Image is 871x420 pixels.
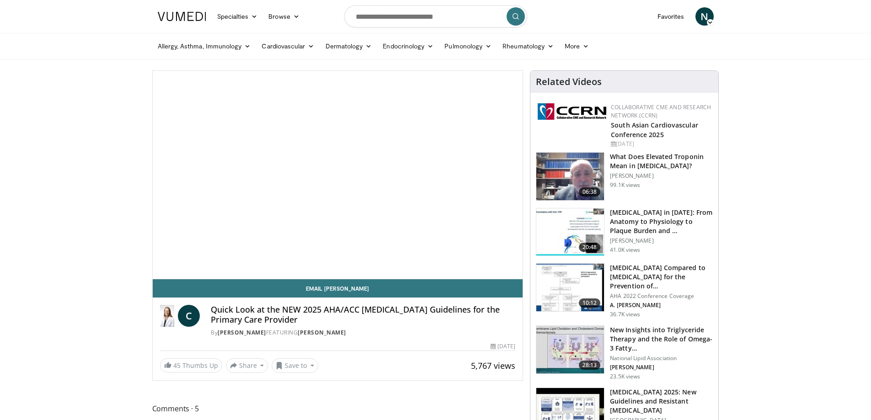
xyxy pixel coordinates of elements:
[610,172,713,180] p: [PERSON_NAME]
[160,358,222,372] a: 45 Thumbs Up
[610,263,713,291] h3: [MEDICAL_DATA] Compared to [MEDICAL_DATA] for the Prevention of…
[263,7,305,26] a: Browse
[536,208,604,256] img: 823da73b-7a00-425d-bb7f-45c8b03b10c3.150x105_q85_crop-smart_upscale.jpg
[272,358,318,373] button: Save to
[610,311,640,318] p: 36.7K views
[579,361,601,370] span: 28:13
[610,364,713,371] p: [PERSON_NAME]
[695,7,714,26] a: N
[439,37,497,55] a: Pulmonology
[610,181,640,189] p: 99.1K views
[173,361,181,370] span: 45
[610,355,713,362] p: National Lipid Association
[153,71,523,279] video-js: Video Player
[538,103,606,120] img: a04ee3ba-8487-4636-b0fb-5e8d268f3737.png.150x105_q85_autocrop_double_scale_upscale_version-0.2.png
[579,298,601,308] span: 10:12
[579,187,601,197] span: 06:38
[652,7,690,26] a: Favorites
[152,403,524,415] span: Comments 5
[377,37,439,55] a: Endocrinology
[211,305,515,324] h4: Quick Look at the NEW 2025 AHA/ACC [MEDICAL_DATA] Guidelines for the Primary Care Provider
[536,208,713,256] a: 20:48 [MEDICAL_DATA] in [DATE]: From Anatomy to Physiology to Plaque Burden and … [PERSON_NAME] 4...
[160,305,175,327] img: Dr. Catherine P. Benziger
[158,12,206,21] img: VuMedi Logo
[610,246,640,254] p: 41.0K views
[152,37,256,55] a: Allergy, Asthma, Immunology
[178,305,200,327] a: C
[559,37,594,55] a: More
[497,37,559,55] a: Rheumatology
[579,243,601,252] span: 20:48
[611,121,698,139] a: South Asian Cardiovascular Conference 2025
[153,279,523,298] a: Email [PERSON_NAME]
[218,329,266,336] a: [PERSON_NAME]
[610,208,713,235] h3: [MEDICAL_DATA] in [DATE]: From Anatomy to Physiology to Plaque Burden and …
[344,5,527,27] input: Search topics, interventions
[471,360,515,371] span: 5,767 views
[212,7,263,26] a: Specialties
[491,342,515,351] div: [DATE]
[536,76,602,87] h4: Related Videos
[610,237,713,245] p: [PERSON_NAME]
[611,140,711,148] div: [DATE]
[320,37,378,55] a: Dermatology
[536,153,604,200] img: 98daf78a-1d22-4ebe-927e-10afe95ffd94.150x105_q85_crop-smart_upscale.jpg
[226,358,268,373] button: Share
[610,388,713,415] h3: [MEDICAL_DATA] 2025: New Guidelines and Resistant [MEDICAL_DATA]
[536,325,713,380] a: 28:13 New Insights into Triglyceride Therapy and the Role of Omega-3 Fatty… National Lipid Associ...
[256,37,320,55] a: Cardiovascular
[536,263,713,318] a: 10:12 [MEDICAL_DATA] Compared to [MEDICAL_DATA] for the Prevention of… AHA 2022 Conference Covera...
[536,152,713,201] a: 06:38 What Does Elevated Troponin Mean in [MEDICAL_DATA]? [PERSON_NAME] 99.1K views
[211,329,515,337] div: By FEATURING
[610,152,713,170] h3: What Does Elevated Troponin Mean in [MEDICAL_DATA]?
[610,325,713,353] h3: New Insights into Triglyceride Therapy and the Role of Omega-3 Fatty…
[610,373,640,380] p: 23.5K views
[536,326,604,373] img: 45ea033d-f728-4586-a1ce-38957b05c09e.150x105_q85_crop-smart_upscale.jpg
[536,264,604,311] img: 7c0f9b53-1609-4588-8498-7cac8464d722.150x105_q85_crop-smart_upscale.jpg
[610,302,713,309] p: A. [PERSON_NAME]
[298,329,346,336] a: [PERSON_NAME]
[610,292,713,300] p: AHA 2022 Conference Coverage
[611,103,711,119] a: Collaborative CME and Research Network (CCRN)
